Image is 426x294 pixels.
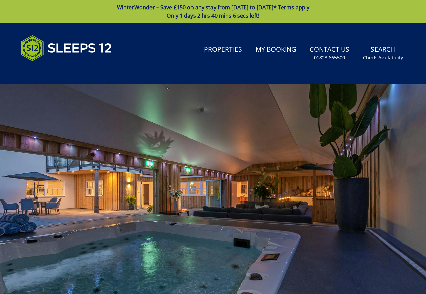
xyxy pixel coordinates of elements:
[360,42,406,64] a: SearchCheck Availability
[307,42,352,64] a: Contact Us01823 665500
[21,31,112,65] img: Sleeps 12
[167,12,259,19] span: Only 1 days 2 hrs 40 mins 6 secs left!
[201,42,245,58] a: Properties
[253,42,299,58] a: My Booking
[17,69,88,75] iframe: Customer reviews powered by Trustpilot
[314,54,345,61] small: 01823 665500
[363,54,403,61] small: Check Availability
